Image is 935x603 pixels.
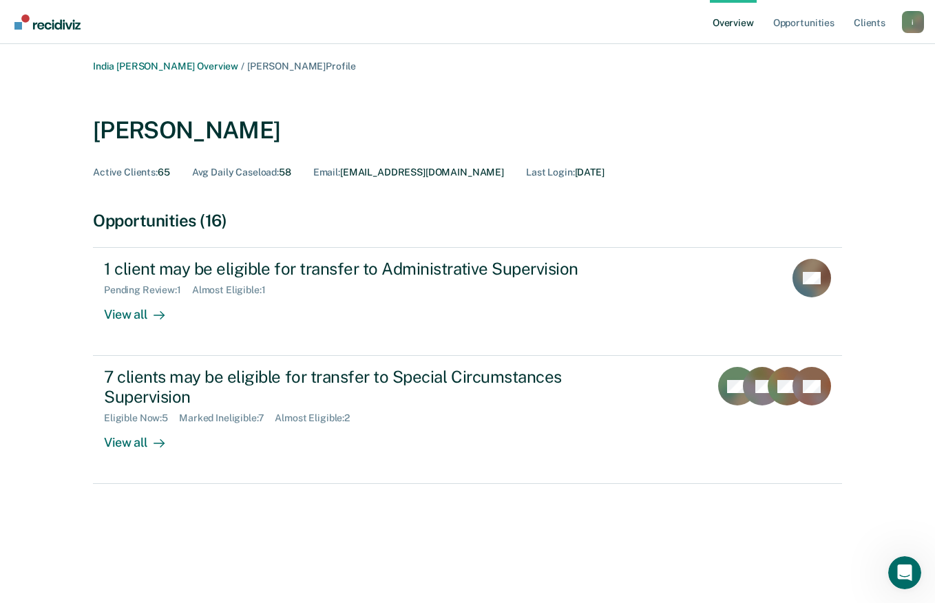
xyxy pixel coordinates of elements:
div: 7 clients may be eligible for transfer to Special Circumstances Supervision [104,367,587,407]
div: [EMAIL_ADDRESS][DOMAIN_NAME] [313,167,504,178]
img: Recidiviz [14,14,81,30]
div: [DATE] [526,167,605,178]
span: / [238,61,247,72]
span: Email : [313,167,340,178]
div: View all [104,424,181,451]
div: Marked Ineligible : 7 [179,412,275,424]
span: Avg Daily Caseload : [192,167,279,178]
div: 58 [192,167,291,178]
div: 1 client may be eligible for transfer to Administrative Supervision [104,259,587,279]
div: Almost Eligible : 1 [192,284,277,296]
div: View all [104,296,181,323]
span: [PERSON_NAME] Profile [247,61,356,72]
a: 7 clients may be eligible for transfer to Special Circumstances SupervisionEligible Now:5Marked I... [93,356,842,484]
div: Opportunities (16) [93,211,842,231]
div: Eligible Now : 5 [104,412,179,424]
button: Profile dropdown button [902,11,924,33]
a: India [PERSON_NAME] Overview [93,61,238,72]
div: i [902,11,924,33]
div: [PERSON_NAME] [93,116,280,145]
span: Last Login : [526,167,574,178]
div: Pending Review : 1 [104,284,192,296]
span: Active Clients : [93,167,158,178]
div: Almost Eligible : 2 [275,412,361,424]
div: 65 [93,167,170,178]
a: 1 client may be eligible for transfer to Administrative SupervisionPending Review:1Almost Eligibl... [93,247,842,356]
iframe: Intercom live chat [888,556,921,589]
